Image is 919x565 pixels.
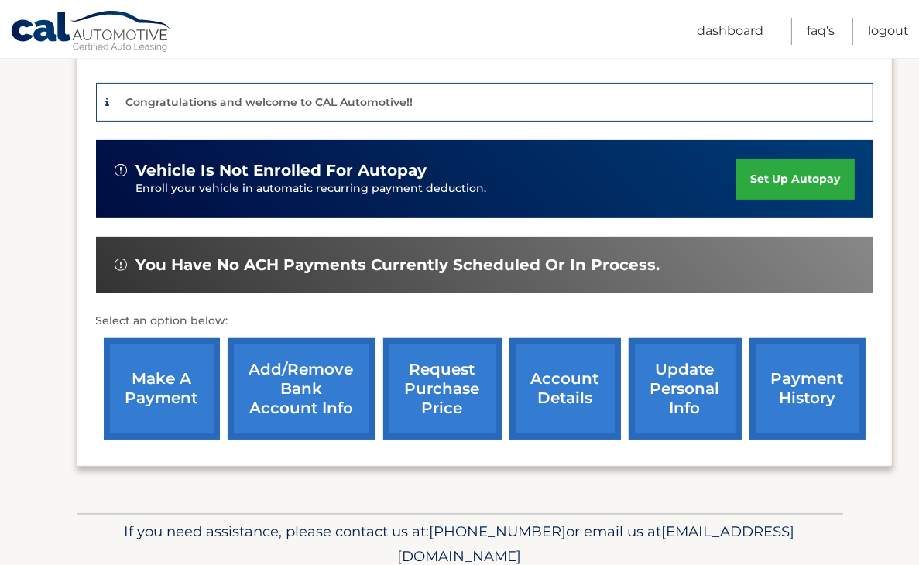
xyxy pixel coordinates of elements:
[383,338,502,440] a: request purchase price
[868,18,909,45] a: Logout
[115,164,127,176] img: alert-white.svg
[126,95,413,109] p: Congratulations and welcome to CAL Automotive!!
[136,255,660,275] span: You have no ACH payments currently scheduled or in process.
[228,338,375,440] a: Add/Remove bank account info
[736,159,854,200] a: set up autopay
[807,18,835,45] a: FAQ's
[136,161,427,180] span: vehicle is not enrolled for autopay
[136,180,737,197] p: Enroll your vehicle in automatic recurring payment deduction.
[430,522,567,540] span: [PHONE_NUMBER]
[96,312,873,330] p: Select an option below:
[629,338,742,440] a: update personal info
[509,338,621,440] a: account details
[749,338,866,440] a: payment history
[10,10,173,55] a: Cal Automotive
[697,18,763,45] a: Dashboard
[115,259,127,271] img: alert-white.svg
[104,338,220,440] a: make a payment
